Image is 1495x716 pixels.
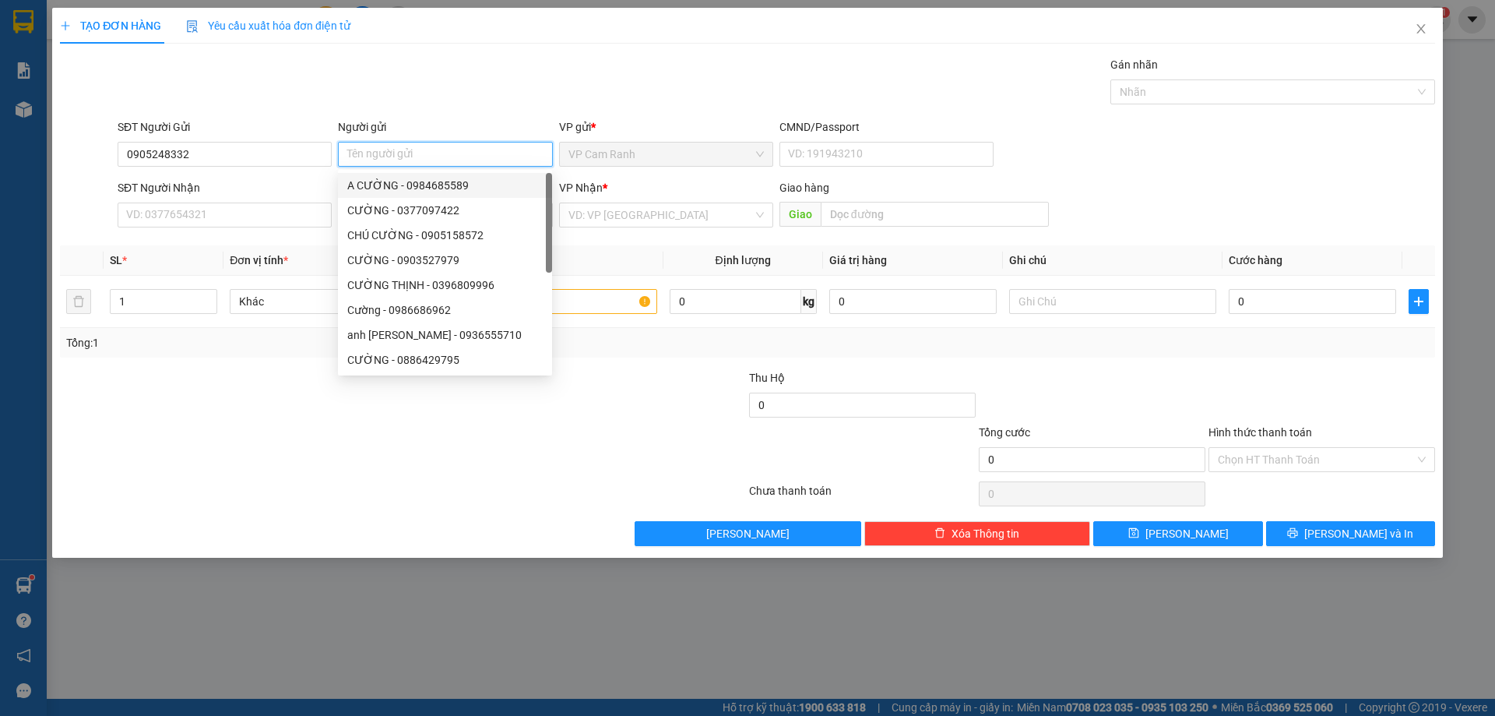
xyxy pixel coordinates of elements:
b: [PERSON_NAME] [19,101,88,174]
span: Cước hàng [1229,254,1282,266]
span: Định lượng [716,254,771,266]
span: TẠO ĐƠN HÀNG [60,19,161,32]
span: Giao hàng [779,182,829,194]
span: delete [934,527,945,540]
div: Cường - 0986686962 [347,302,543,319]
span: Đơn vị tính [230,254,288,266]
b: [DOMAIN_NAME] [131,59,214,72]
button: deleteXóa Thông tin [864,521,1091,546]
div: CƯỜNG - 0903527979 [347,252,543,269]
img: icon [186,20,199,33]
span: Yêu cầu xuất hóa đơn điện tử [186,19,350,32]
input: 0 [829,289,997,314]
button: [PERSON_NAME] [635,521,861,546]
li: (c) 2017 [131,74,214,93]
b: BIÊN NHẬN GỬI HÀNG [100,23,149,123]
button: plus [1409,289,1429,314]
div: CHÚ CƯỜNG - 0905158572 [347,227,543,244]
span: save [1128,527,1139,540]
div: CƯỜNG - 0377097422 [347,202,543,219]
label: Hình thức thanh toán [1208,426,1312,439]
span: VP Nhận [559,182,603,194]
span: kg [801,289,817,314]
div: CƯỜNG - 0377097422 [338,198,552,223]
span: Tổng cước [979,426,1030,439]
div: CƯỜNG THỊNH - 0396809996 [347,277,543,294]
span: Thu Hộ [749,372,785,384]
span: [PERSON_NAME] [1145,525,1229,542]
span: [PERSON_NAME] và In [1304,525,1413,542]
span: SL [110,254,122,266]
span: plus [60,20,71,31]
div: anh cường - 0936555710 [338,323,552,347]
button: save[PERSON_NAME] [1093,521,1262,546]
input: Ghi Chú [1009,289,1216,314]
span: Khác [239,290,427,313]
span: Giao [779,202,821,227]
div: VP gửi [559,118,773,136]
span: [PERSON_NAME] [706,525,790,542]
img: logo.jpg [169,19,206,57]
div: CHÚ CƯỜNG - 0905158572 [338,223,552,248]
span: plus [1409,295,1428,308]
input: VD: Bàn, Ghế [449,289,656,314]
div: Tổng: 1 [66,334,577,351]
div: CƯỜNG - 0886429795 [347,351,543,369]
button: delete [66,289,91,314]
div: CƯỜNG - 0903527979 [338,248,552,273]
button: printer[PERSON_NAME] và In [1266,521,1435,546]
th: Ghi chú [1003,245,1222,276]
img: logo.jpg [19,19,97,97]
div: anh [PERSON_NAME] - 0936555710 [347,326,543,344]
div: Cường - 0986686962 [338,298,552,323]
div: SĐT Người Nhận [118,179,332,196]
div: SĐT Người Gửi [118,118,332,136]
div: CMND/Passport [779,118,994,136]
span: close [1415,23,1427,35]
div: A CƯỜNG - 0984685589 [347,177,543,194]
label: Gán nhãn [1110,58,1158,71]
span: Giá trị hàng [829,254,887,266]
button: Close [1399,8,1443,51]
input: Dọc đường [821,202,1049,227]
div: CƯỜNG - 0886429795 [338,347,552,372]
div: Chưa thanh toán [747,482,977,510]
div: A CƯỜNG - 0984685589 [338,173,552,198]
span: VP Cam Ranh [568,143,764,166]
span: printer [1287,527,1298,540]
div: CƯỜNG THỊNH - 0396809996 [338,273,552,298]
div: Người gửi [338,118,552,136]
span: Xóa Thông tin [952,525,1019,542]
